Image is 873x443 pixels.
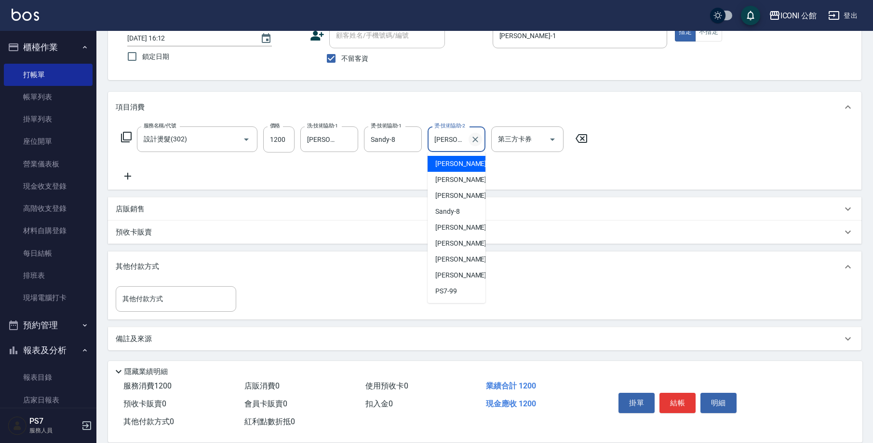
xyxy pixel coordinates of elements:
[4,175,93,197] a: 現金收支登錄
[108,92,861,123] div: 項目消費
[123,381,172,390] span: 服務消費 1200
[4,242,93,264] a: 每日結帳
[4,64,93,86] a: 打帳單
[244,381,280,390] span: 店販消費 0
[124,367,168,377] p: 隱藏業績明細
[4,130,93,152] a: 座位開單
[469,133,482,146] button: Clear
[365,399,393,408] span: 扣入金 0
[4,264,93,287] a: 排班表
[765,6,821,26] button: ICONI 公館
[4,35,93,60] button: 櫃檯作業
[307,122,338,129] label: 洗-技術協助-1
[116,334,152,344] p: 備註及來源
[4,389,93,411] a: 店家日報表
[341,54,368,64] span: 不留客資
[108,251,861,282] div: 其他付款方式
[545,132,560,147] button: Open
[365,381,408,390] span: 使用預收卡 0
[116,227,152,237] p: 預收卡販賣
[127,30,251,46] input: YYYY/MM/DD hh:mm
[239,132,254,147] button: Open
[435,191,492,201] span: [PERSON_NAME] -4
[435,254,496,264] span: [PERSON_NAME] -23
[255,27,278,50] button: Choose date, selected date is 2025-09-21
[4,338,93,363] button: 報表及分析
[4,153,93,175] a: 營業儀表板
[4,313,93,338] button: 預約管理
[108,221,861,244] div: 預收卡販賣
[4,366,93,388] a: 報表目錄
[108,327,861,350] div: 備註及來源
[780,10,817,22] div: ICONI 公館
[244,399,287,408] span: 會員卡販賣 0
[144,122,176,129] label: 服務名稱/代號
[618,393,655,413] button: 掛單
[29,416,79,426] h5: PS7
[4,86,93,108] a: 帳單列表
[700,393,737,413] button: 明細
[435,207,460,217] span: Sandy -8
[435,286,457,296] span: PS7 -99
[435,270,496,280] span: [PERSON_NAME] -24
[435,222,496,233] span: [PERSON_NAME] -10
[12,9,39,21] img: Logo
[8,416,27,435] img: Person
[486,399,536,408] span: 現金應收 1200
[108,197,861,221] div: 店販銷售
[4,197,93,220] a: 高階收支登錄
[4,108,93,130] a: 掛單列表
[116,262,164,272] p: 其他付款方式
[435,175,496,185] span: [PERSON_NAME] -03
[741,6,760,25] button: save
[116,204,145,214] p: 店販銷售
[435,159,492,169] span: [PERSON_NAME] -1
[486,381,536,390] span: 業績合計 1200
[270,122,280,129] label: 價格
[116,102,145,112] p: 項目消費
[824,7,861,25] button: 登出
[695,23,722,42] button: 不指定
[123,417,174,426] span: 其他付款方式 0
[371,122,402,129] label: 燙-技術協助-1
[434,122,465,129] label: 燙-技術協助-2
[244,417,295,426] span: 紅利點數折抵 0
[435,238,496,249] span: [PERSON_NAME] -21
[675,23,696,42] button: 指定
[29,426,79,435] p: 服務人員
[4,220,93,242] a: 材料自購登錄
[142,52,169,62] span: 鎖定日期
[123,399,166,408] span: 預收卡販賣 0
[659,393,696,413] button: 結帳
[4,287,93,309] a: 現場電腦打卡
